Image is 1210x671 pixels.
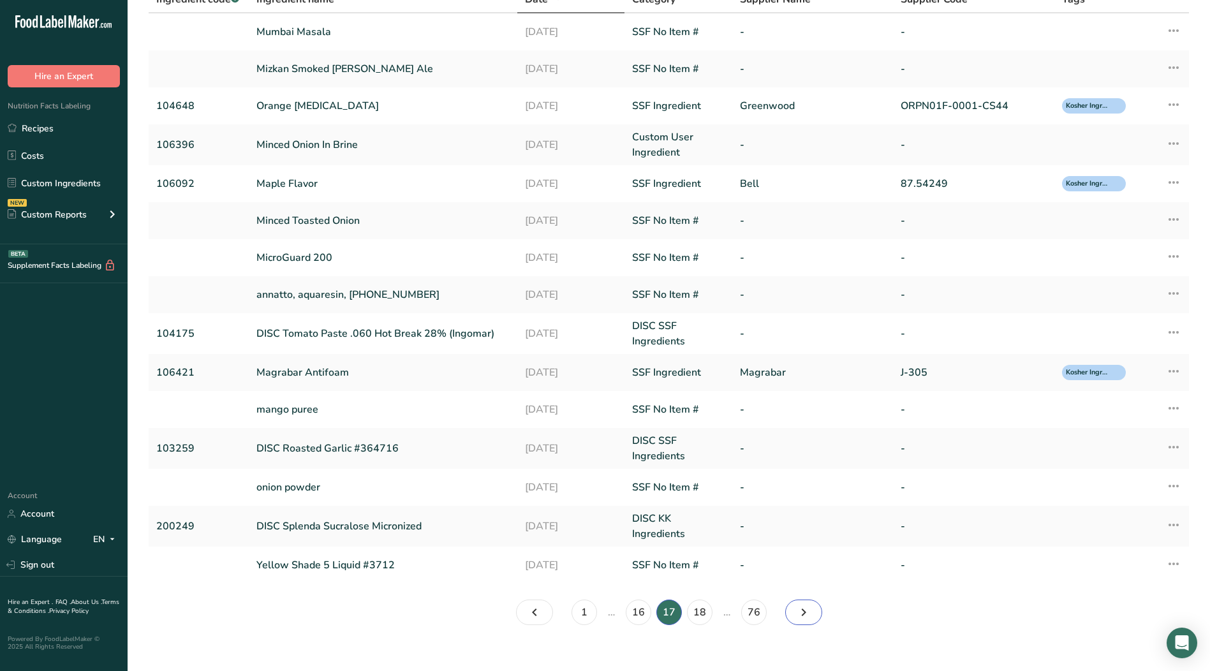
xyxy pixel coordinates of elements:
[632,511,724,542] a: DISC KK Ingredients
[525,176,617,191] a: [DATE]
[740,441,886,456] a: -
[256,480,510,495] a: onion powder
[740,365,886,380] a: Magrabar
[1066,367,1110,378] span: Kosher Ingredient
[256,326,510,341] a: DISC Tomato Paste .060 Hot Break 28% (Ingomar)
[740,557,886,573] a: -
[525,24,617,40] a: [DATE]
[632,61,724,77] a: SSF No Item #
[632,98,724,114] a: SSF Ingredient
[741,600,767,625] a: Page 76.
[525,137,617,152] a: [DATE]
[256,137,510,152] a: Minced Onion In Brine
[740,519,886,534] a: -
[49,607,89,616] a: Privacy Policy
[256,519,510,534] a: DISC Splenda Sucralose Micronized
[156,441,241,456] a: 103259
[256,557,510,573] a: Yellow Shade 5 Liquid #3712
[156,137,241,152] a: 106396
[901,519,1047,534] a: -
[901,61,1047,77] a: -
[632,557,724,573] a: SSF No Item #
[632,402,724,417] a: SSF No Item #
[8,250,28,258] div: BETA
[740,250,886,265] a: -
[156,326,241,341] a: 104175
[901,480,1047,495] a: -
[1167,628,1197,658] div: Open Intercom Messenger
[901,365,1047,380] a: J-305
[740,176,886,191] a: Bell
[901,250,1047,265] a: -
[525,402,617,417] a: [DATE]
[256,24,510,40] a: Mumbai Masala
[156,519,241,534] a: 200249
[55,598,71,607] a: FAQ .
[740,24,886,40] a: -
[632,213,724,228] a: SSF No Item #
[256,213,510,228] a: Minced Toasted Onion
[525,480,617,495] a: [DATE]
[256,250,510,265] a: MicroGuard 200
[740,137,886,152] a: -
[156,365,241,380] a: 106421
[740,287,886,302] a: -
[901,326,1047,341] a: -
[93,532,120,547] div: EN
[525,287,617,302] a: [DATE]
[256,61,510,77] a: Mizkan Smoked [PERSON_NAME] Ale
[525,213,617,228] a: [DATE]
[740,61,886,77] a: -
[740,480,886,495] a: -
[1066,101,1110,112] span: Kosher Ingredient
[256,176,510,191] a: Maple Flavor
[901,137,1047,152] a: -
[740,98,886,114] a: Greenwood
[632,176,724,191] a: SSF Ingredient
[632,129,724,160] a: Custom User Ingredient
[632,318,724,349] a: DISC SSF Ingredients
[525,250,617,265] a: [DATE]
[632,287,724,302] a: SSF No Item #
[525,61,617,77] a: [DATE]
[256,287,510,302] a: annatto, aquaresin, [PHONE_NUMBER]
[632,365,724,380] a: SSF Ingredient
[901,98,1047,114] a: ORPN01F-0001-CS44
[901,213,1047,228] a: -
[785,600,822,625] a: Page 18.
[632,24,724,40] a: SSF No Item #
[901,441,1047,456] a: -
[525,441,617,456] a: [DATE]
[901,557,1047,573] a: -
[516,600,553,625] a: Page 16.
[687,600,712,625] a: Page 18.
[256,441,510,456] a: DISC Roasted Garlic #364716
[525,326,617,341] a: [DATE]
[8,65,120,87] button: Hire an Expert
[632,480,724,495] a: SSF No Item #
[8,199,27,207] div: NEW
[626,600,651,625] a: Page 16.
[901,176,1047,191] a: 87.54249
[740,402,886,417] a: -
[8,528,62,550] a: Language
[156,98,241,114] a: 104648
[901,287,1047,302] a: -
[901,24,1047,40] a: -
[8,598,53,607] a: Hire an Expert .
[525,98,617,114] a: [DATE]
[525,519,617,534] a: [DATE]
[632,433,724,464] a: DISC SSF Ingredients
[8,208,87,221] div: Custom Reports
[525,557,617,573] a: [DATE]
[156,176,241,191] a: 106092
[71,598,101,607] a: About Us .
[8,635,120,651] div: Powered By FoodLabelMaker © 2025 All Rights Reserved
[740,213,886,228] a: -
[740,326,886,341] a: -
[1066,179,1110,189] span: Kosher Ingredient
[525,365,617,380] a: [DATE]
[901,402,1047,417] a: -
[256,402,510,417] a: mango puree
[8,598,119,616] a: Terms & Conditions .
